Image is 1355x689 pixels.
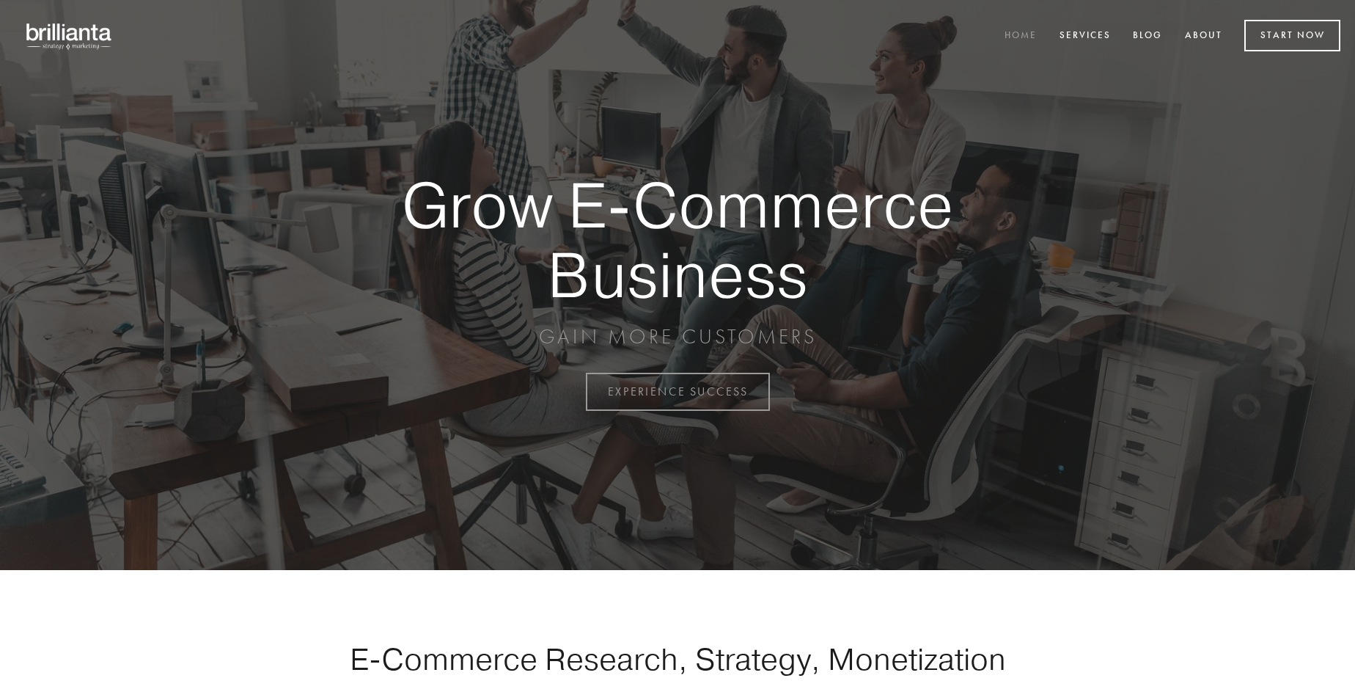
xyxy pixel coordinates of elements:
p: GAIN MORE CUSTOMERS [350,324,1005,350]
strong: Grow E-Commerce Business [350,170,1005,309]
img: brillianta - research, strategy, marketing [15,15,125,57]
a: Blog [1123,24,1172,48]
a: EXPERIENCE SUCCESS [586,373,770,411]
a: Start Now [1244,20,1340,51]
h1: E-Commerce Research, Strategy, Monetization [304,641,1051,677]
a: Home [995,24,1046,48]
a: Services [1050,24,1120,48]
a: About [1175,24,1232,48]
